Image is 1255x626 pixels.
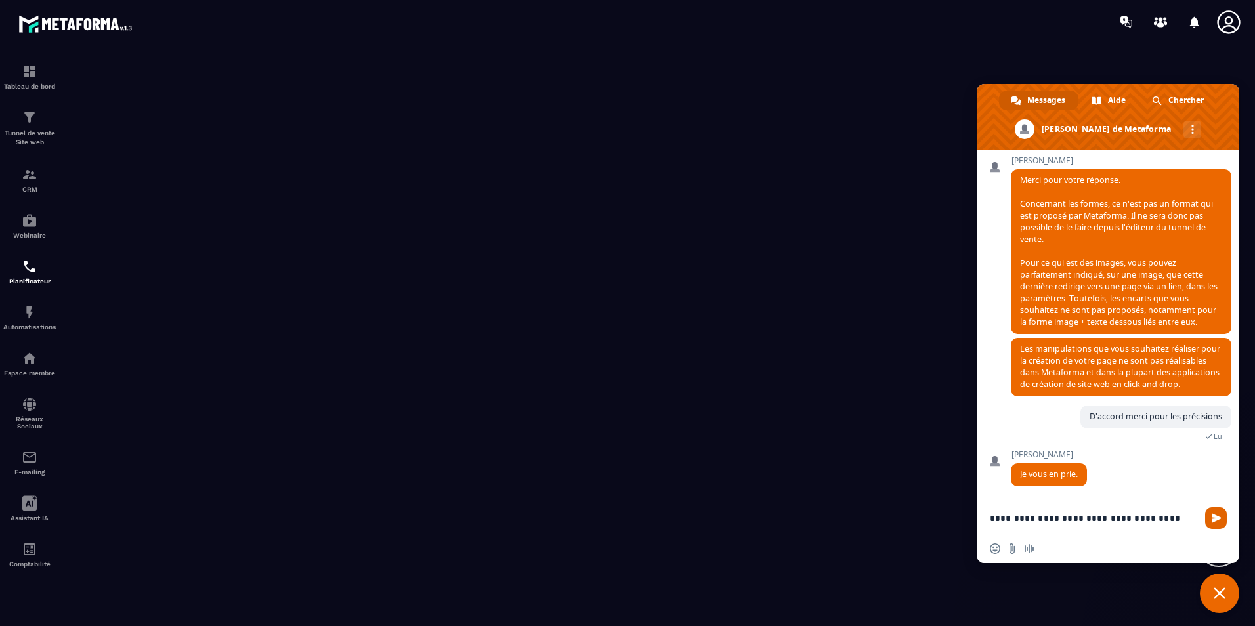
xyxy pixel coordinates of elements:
span: Insérer un emoji [990,543,1000,554]
div: Messages [999,91,1078,110]
a: Assistant IA [3,486,56,532]
a: schedulerschedulerPlanificateur [3,249,56,295]
a: social-networksocial-networkRéseaux Sociaux [3,386,56,440]
a: accountantaccountantComptabilité [3,532,56,577]
a: automationsautomationsWebinaire [3,203,56,249]
span: [PERSON_NAME] [1011,156,1231,165]
div: Autres canaux [1183,121,1201,138]
p: Webinaire [3,232,56,239]
span: Aide [1108,91,1126,110]
a: emailemailE-mailing [3,440,56,486]
span: Messages [1027,91,1065,110]
a: automationsautomationsEspace membre [3,341,56,386]
img: automations [22,304,37,320]
span: Lu [1214,432,1222,441]
span: Message audio [1024,543,1034,554]
img: automations [22,213,37,228]
span: Les manipulations que vous souhaitez réaliser pour la création de votre page ne sont pas réalisab... [1020,343,1220,390]
span: Envoyer [1205,507,1227,529]
a: formationformationTunnel de vente Site web [3,100,56,157]
div: Fermer le chat [1200,574,1239,613]
a: formationformationTableau de bord [3,54,56,100]
span: Chercher [1168,91,1204,110]
a: formationformationCRM [3,157,56,203]
a: automationsautomationsAutomatisations [3,295,56,341]
img: formation [22,110,37,125]
div: Chercher [1140,91,1217,110]
img: scheduler [22,259,37,274]
img: email [22,449,37,465]
span: [PERSON_NAME] [1011,450,1087,459]
span: Merci pour votre réponse. Concernant les formes, ce n'est pas un format qui est proposé par Metaf... [1020,175,1218,327]
p: Comptabilité [3,560,56,568]
p: E-mailing [3,469,56,476]
span: Envoyer un fichier [1007,543,1017,554]
p: Tunnel de vente Site web [3,129,56,147]
p: Automatisations [3,323,56,331]
img: automations [22,350,37,366]
p: Planificateur [3,278,56,285]
div: Aide [1080,91,1139,110]
img: social-network [22,396,37,412]
img: formation [22,167,37,182]
span: Je vous en prie. [1020,469,1078,480]
p: Tableau de bord [3,83,56,90]
p: Assistant IA [3,514,56,522]
p: Espace membre [3,369,56,377]
span: D'accord merci pour les précisions [1090,411,1222,422]
img: accountant [22,541,37,557]
p: CRM [3,186,56,193]
textarea: Entrez votre message... [990,512,1197,524]
img: formation [22,64,37,79]
p: Réseaux Sociaux [3,415,56,430]
img: logo [18,12,137,36]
